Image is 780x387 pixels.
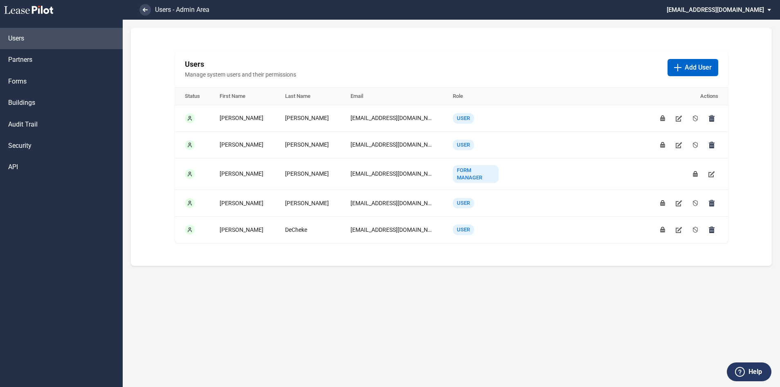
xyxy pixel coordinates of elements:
[689,223,702,236] button: Disable user access
[727,362,771,381] button: Help
[672,197,686,210] button: Edit user details
[185,169,195,179] div: User is active.
[705,223,718,236] button: Permanently remove user
[656,197,669,210] button: Reset user's password
[453,198,474,208] div: User
[220,115,263,121] span: [PERSON_NAME]
[285,115,329,121] span: [PERSON_NAME]
[705,138,718,152] button: Permanently remove user
[275,158,341,190] td: Schechter
[351,141,433,149] div: [EMAIL_ADDRESS][DOMAIN_NAME]
[185,225,195,235] div: User is active.
[656,112,669,125] button: Reset user's password
[341,158,443,190] td: nschechter@kleinenterprises.com
[672,223,686,236] button: Edit user details
[210,190,275,217] td: Paul
[749,367,762,377] label: Help
[275,131,341,158] td: Palumbo
[275,88,341,105] th: Last Name
[341,105,443,131] td: ksummers@kleinenterprises.com
[185,198,195,208] div: User is active.
[220,200,263,206] span: [PERSON_NAME]
[341,88,443,105] th: Email
[351,226,433,234] div: [EMAIL_ADDRESS][DOMAIN_NAME]
[285,170,329,177] span: [PERSON_NAME]
[8,55,32,64] span: Partners
[689,167,702,181] button: Reset user's password
[220,141,263,148] span: [PERSON_NAME]
[656,138,669,152] button: Reset user's password
[185,140,195,150] div: User is active.
[275,105,341,131] td: Summers
[453,140,474,150] div: User
[705,197,718,210] button: Permanently remove user
[341,217,443,243] td: edecheke@kleinenterprises.com
[672,112,686,125] button: Edit user details
[508,88,728,105] th: Actions
[453,165,499,183] div: Form Manager
[8,141,31,150] span: Security
[705,112,718,125] button: Permanently remove user
[285,200,329,206] span: [PERSON_NAME]
[453,224,474,235] div: User
[685,63,712,72] span: Add User
[443,88,508,105] th: Role
[185,113,195,123] div: User is active.
[210,105,275,131] td: Kelley
[351,170,433,178] div: [EMAIL_ADDRESS][DOMAIN_NAME]
[185,71,661,79] span: Manage system users and their permissions
[689,112,702,125] button: Disable user access
[220,226,263,233] span: [PERSON_NAME]
[275,217,341,243] td: DeCheke
[285,141,329,148] span: [PERSON_NAME]
[689,138,702,152] button: Disable user access
[210,158,275,190] td: Neil
[8,163,18,172] span: API
[8,98,35,107] span: Buildings
[210,217,275,243] td: Elizabeth
[351,199,433,208] div: [EMAIL_ADDRESS][DOMAIN_NAME]
[210,131,275,158] td: Patricia
[672,138,686,152] button: Edit user details
[175,88,210,105] th: Status
[210,88,275,105] th: First Name
[341,131,443,158] td: ppalumbo@kleinenterprises.com
[705,167,718,181] button: Edit user details
[220,170,263,177] span: [PERSON_NAME]
[341,190,443,217] td: pweinberg@kleinenterprises.com
[689,197,702,210] button: Disable user access
[351,114,433,122] div: [EMAIL_ADDRESS][DOMAIN_NAME]
[656,223,669,236] button: Reset user's password
[275,190,341,217] td: Weinberg
[453,113,474,124] div: User
[185,59,661,69] h2: Users
[8,34,24,43] span: Users
[285,226,307,233] span: DeCheke
[668,59,718,76] button: Add User
[8,77,27,86] span: Forms
[8,120,38,129] span: Audit Trail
